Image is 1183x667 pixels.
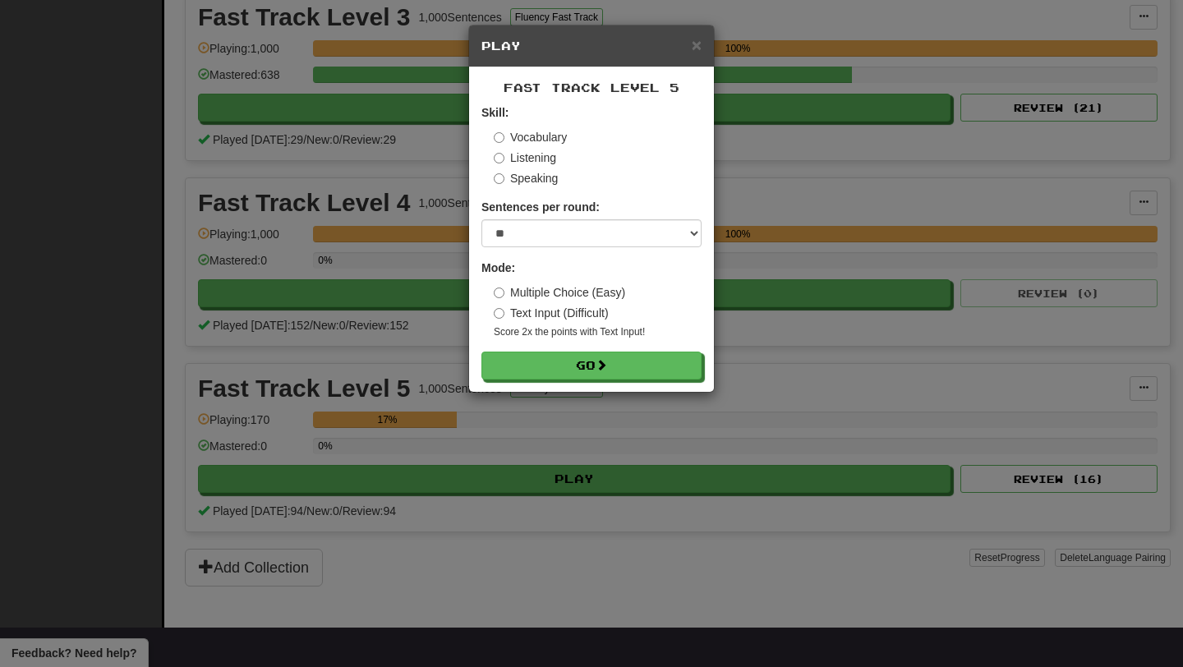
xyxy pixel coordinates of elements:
[481,106,509,119] strong: Skill:
[481,352,702,379] button: Go
[494,153,504,163] input: Listening
[692,35,702,54] span: ×
[494,308,504,319] input: Text Input (Difficult)
[494,173,504,184] input: Speaking
[494,132,504,143] input: Vocabulary
[494,149,556,166] label: Listening
[494,325,702,339] small: Score 2x the points with Text Input !
[481,261,515,274] strong: Mode:
[494,129,567,145] label: Vocabulary
[481,38,702,54] h5: Play
[494,305,609,321] label: Text Input (Difficult)
[692,36,702,53] button: Close
[494,284,625,301] label: Multiple Choice (Easy)
[494,170,558,186] label: Speaking
[494,287,504,298] input: Multiple Choice (Easy)
[481,199,600,215] label: Sentences per round:
[504,80,679,94] span: Fast Track Level 5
